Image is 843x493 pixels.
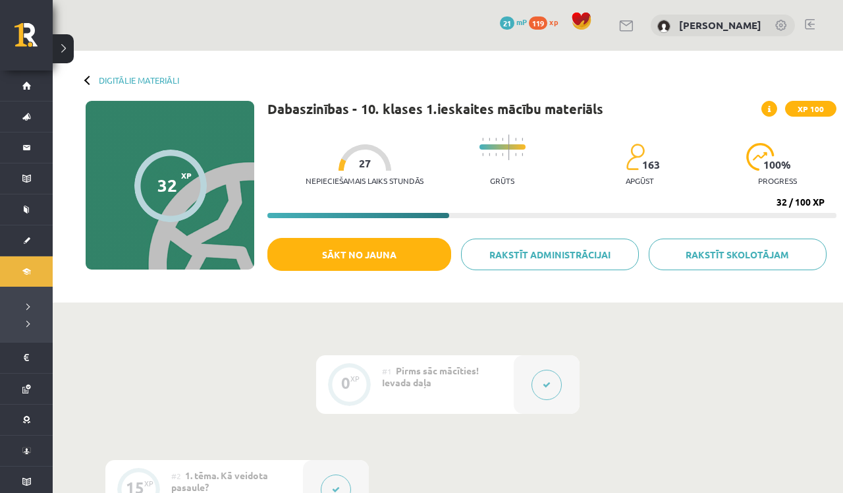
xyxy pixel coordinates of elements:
img: icon-short-line-57e1e144782c952c97e751825c79c345078a6d821885a25fce030b3d8c18986b.svg [495,153,497,156]
span: #2 [171,471,181,481]
p: apgūst [626,176,654,185]
div: XP [144,480,153,487]
a: Rīgas 1. Tālmācības vidusskola [14,23,53,56]
img: icon-long-line-d9ea69661e0d244f92f715978eff75569469978d946b2353a9bb055b3ed8787d.svg [508,134,510,160]
span: #1 [382,366,392,376]
p: Grūts [490,176,514,185]
img: icon-short-line-57e1e144782c952c97e751825c79c345078a6d821885a25fce030b3d8c18986b.svg [522,153,523,156]
a: 119 xp [529,16,564,27]
span: 1. tēma. Kā veidota pasaule? [171,469,268,493]
a: [PERSON_NAME] [679,18,761,32]
img: icon-short-line-57e1e144782c952c97e751825c79c345078a6d821885a25fce030b3d8c18986b.svg [502,138,503,141]
span: 27 [359,158,371,169]
img: icon-short-line-57e1e144782c952c97e751825c79c345078a6d821885a25fce030b3d8c18986b.svg [495,138,497,141]
img: icon-progress-161ccf0a02000e728c5f80fcf4c31c7af3da0e1684b2b1d7c360e028c24a22f1.svg [746,143,775,171]
a: Rakstīt administrācijai [461,239,639,270]
span: mP [516,16,527,27]
img: icon-short-line-57e1e144782c952c97e751825c79c345078a6d821885a25fce030b3d8c18986b.svg [489,153,490,156]
span: XP 100 [785,101,836,117]
img: icon-short-line-57e1e144782c952c97e751825c79c345078a6d821885a25fce030b3d8c18986b.svg [482,138,483,141]
h1: Dabaszinības - 10. klases 1.ieskaites mācību materiāls [267,101,603,117]
img: students-c634bb4e5e11cddfef0936a35e636f08e4e9abd3cc4e673bd6f9a4125e45ecb1.svg [626,143,645,171]
span: xp [549,16,558,27]
a: 21 mP [500,16,527,27]
span: XP [181,171,192,180]
img: icon-short-line-57e1e144782c952c97e751825c79c345078a6d821885a25fce030b3d8c18986b.svg [489,138,490,141]
p: progress [758,176,797,185]
span: 100 % [763,159,792,171]
div: 0 [341,377,350,389]
span: 163 [642,159,660,171]
span: Pirms sāc mācīties! Ievada daļa [382,364,479,388]
div: XP [350,375,360,382]
p: Nepieciešamais laiks stundās [306,176,423,185]
img: Arita Lapteva [657,20,670,33]
img: icon-short-line-57e1e144782c952c97e751825c79c345078a6d821885a25fce030b3d8c18986b.svg [515,153,516,156]
div: 32 [157,175,177,195]
img: icon-short-line-57e1e144782c952c97e751825c79c345078a6d821885a25fce030b3d8c18986b.svg [502,153,503,156]
a: Digitālie materiāli [99,75,179,85]
a: Rakstīt skolotājam [649,239,827,270]
img: icon-short-line-57e1e144782c952c97e751825c79c345078a6d821885a25fce030b3d8c18986b.svg [522,138,523,141]
span: 21 [500,16,514,30]
button: Sākt no jauna [267,238,451,271]
span: 119 [529,16,547,30]
img: icon-short-line-57e1e144782c952c97e751825c79c345078a6d821885a25fce030b3d8c18986b.svg [482,153,483,156]
img: icon-short-line-57e1e144782c952c97e751825c79c345078a6d821885a25fce030b3d8c18986b.svg [515,138,516,141]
